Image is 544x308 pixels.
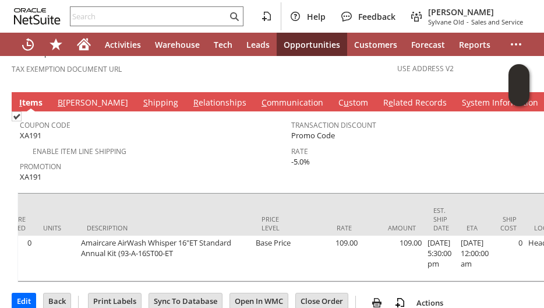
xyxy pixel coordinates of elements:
span: Help [307,11,326,22]
div: Shortcuts [42,33,70,56]
a: Related Records [380,97,450,110]
span: Feedback [358,11,395,22]
span: Tech [214,39,232,50]
span: Opportunities [284,39,340,50]
a: Promotion [20,162,61,171]
a: Activities [98,33,148,56]
a: Leads [239,33,277,56]
span: Promo Code [291,130,335,141]
div: Description [87,223,244,232]
div: Rate [305,223,352,232]
a: System Information [459,97,541,110]
svg: logo [14,8,61,24]
a: Home [70,33,98,56]
span: u [344,97,349,108]
span: XA191 [20,130,41,141]
a: Enable Item Line Shipping [33,146,126,156]
a: Relationships [190,97,249,110]
span: Sales and Service [471,17,523,26]
span: Activities [105,39,141,50]
span: Forecast [411,39,445,50]
a: Actions [412,297,448,308]
div: More menus [502,33,530,56]
td: 0 [492,236,525,281]
a: Use Address V2 [397,64,454,73]
img: Checked [12,111,22,121]
a: Tech [207,33,239,56]
span: Customers [354,39,397,50]
a: Customers [347,33,404,56]
span: Leads [246,39,270,50]
svg: Home [77,37,91,51]
svg: Shortcuts [49,37,63,51]
a: Custom [335,97,371,110]
span: Oracle Guided Learning Widget. To move around, please hold and drag [508,86,529,107]
a: Reports [452,33,497,56]
span: I [19,97,22,108]
span: Sylvane Old [428,17,464,26]
svg: Search [227,9,241,23]
div: Price Level [262,215,288,232]
svg: Recent Records [21,37,35,51]
span: y [467,97,471,108]
span: XA191 [20,171,41,183]
a: Rate [291,146,308,156]
td: [DATE] 12:00:00 am [458,236,492,281]
a: Tax Exemption Document URL [12,64,122,74]
iframe: Click here to launch Oracle Guided Learning Help Panel [508,64,529,106]
span: -5.0% [291,156,310,167]
div: ETA [467,223,483,232]
td: Base Price [253,236,296,281]
a: B[PERSON_NAME] [55,97,131,110]
a: Recent Records [14,33,42,56]
span: C [262,97,267,108]
div: Amount [369,223,416,232]
a: Forecast [404,33,452,56]
a: Warehouse [148,33,207,56]
a: Transaction Discount [291,120,376,130]
a: Coupon Code [20,120,70,130]
td: [DATE] 5:30:00 pm [425,236,458,281]
span: - [467,17,469,26]
div: Est. Ship Date [433,206,449,232]
span: Warehouse [155,39,200,50]
span: [PERSON_NAME] [428,6,523,17]
div: Ship Cost [500,215,517,232]
td: 109.00 [361,236,425,281]
div: Units [43,223,69,232]
td: 109.00 [296,236,361,281]
span: B [58,97,63,108]
td: Amaircare AirWash Whisper 16"ET Standard Annual Kit (93-A-16ST00-ET [78,236,253,281]
span: e [388,97,393,108]
a: Opportunities [277,33,347,56]
span: Reports [459,39,490,50]
span: R [193,97,199,108]
span: S [143,97,148,108]
a: Shipping [140,97,181,110]
a: Communication [259,97,326,110]
a: Items [16,97,45,110]
input: Search [70,9,227,23]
